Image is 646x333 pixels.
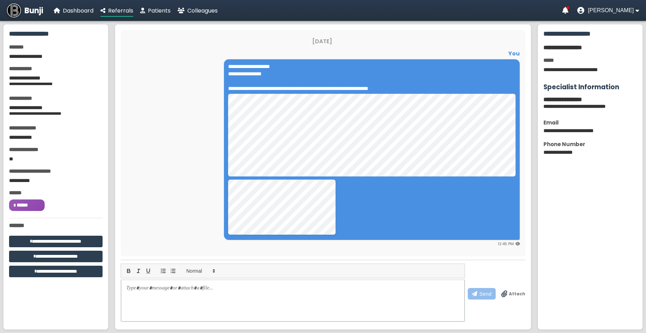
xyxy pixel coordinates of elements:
a: Colleagues [178,6,218,15]
button: Send [468,288,496,300]
button: bold [124,267,134,275]
a: Notifications [562,7,569,14]
div: Phone Number [543,140,637,148]
span: Bunji [24,5,43,16]
span: Patients [148,7,171,15]
a: Bunji [7,3,43,17]
button: underline [143,267,153,275]
a: Patients [140,6,171,15]
h3: Specialist Information [543,82,637,92]
button: list: bullet [168,267,178,275]
button: list: ordered [158,267,168,275]
span: Send [479,291,491,297]
img: Bunji Dental Referral Management [7,3,21,17]
div: Email [543,119,637,127]
span: 12:45 PM [498,241,514,247]
span: [PERSON_NAME] [588,7,634,14]
span: Dashboard [63,7,93,15]
span: Colleagues [187,7,218,15]
label: Drag & drop files anywhere to attach [501,290,525,297]
a: Referrals [100,6,133,15]
span: Referrals [108,7,133,15]
div: [DATE] [124,37,520,46]
span: Attach [509,291,525,297]
button: italic [134,267,143,275]
a: Dashboard [54,6,93,15]
div: You [124,49,520,58]
button: User menu [577,7,639,14]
